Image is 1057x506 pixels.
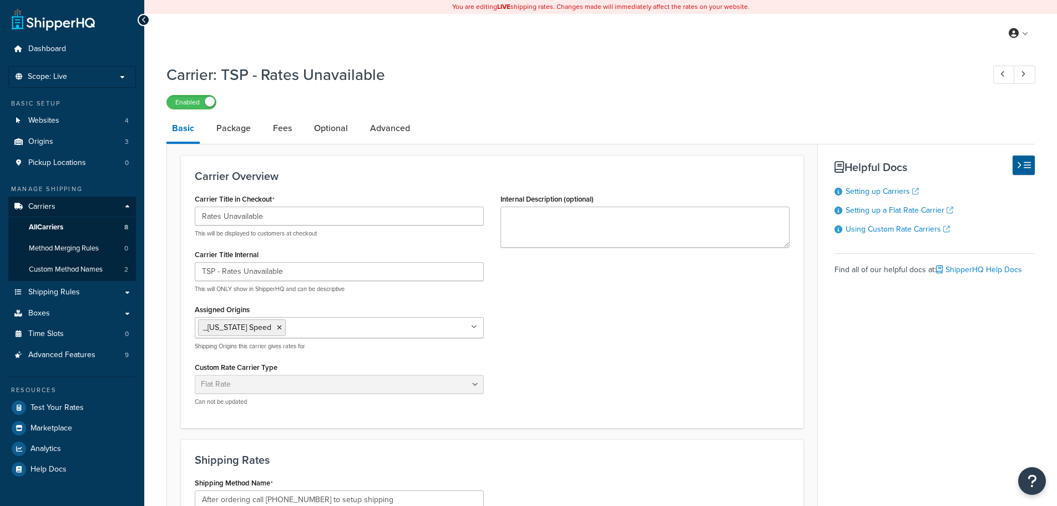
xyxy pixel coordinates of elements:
[835,161,1035,173] h3: Helpful Docs
[166,64,973,86] h1: Carrier: TSP - Rates Unavailable
[28,329,64,339] span: Time Slots
[8,282,136,303] a: Shipping Rules
[8,153,136,173] a: Pickup Locations0
[8,238,136,259] li: Method Merging Rules
[195,342,484,350] p: Shipping Origins this carrier gives rates for
[28,288,80,297] span: Shipping Rules
[8,345,136,365] a: Advanced Features9
[166,115,200,144] a: Basic
[846,223,950,235] a: Using Custom Rate Carriers
[31,424,72,433] span: Marketplace
[8,398,136,418] a: Test Your Rates
[28,116,59,126] span: Websites
[936,264,1022,275] a: ShipperHQ Help Docs
[28,44,66,54] span: Dashboard
[8,184,136,194] div: Manage Shipping
[8,111,136,131] a: Websites4
[203,322,271,333] span: _[US_STATE] Speed
[846,186,919,197] a: Setting up Carriers
[28,137,53,147] span: Origins
[267,115,297,142] a: Fees
[993,66,1015,84] a: Previous Record
[8,153,136,173] li: Pickup Locations
[29,223,63,232] span: All Carriers
[31,444,61,454] span: Analytics
[8,111,136,131] li: Websites
[1018,467,1046,495] button: Open Resource Center
[31,403,84,413] span: Test Your Rates
[8,303,136,324] a: Boxes
[8,259,136,280] li: Custom Method Names
[125,350,129,360] span: 9
[28,202,55,212] span: Carriers
[8,99,136,108] div: Basic Setup
[28,72,67,82] span: Scope: Live
[8,345,136,365] li: Advanced Features
[846,204,953,216] a: Setting up a Flat Rate Carrier
[29,244,99,253] span: Method Merging Rules
[124,244,128,253] span: 0
[835,253,1035,278] div: Find all of our helpful docs at:
[8,132,136,152] a: Origins3
[195,195,275,204] label: Carrier Title in Checkout
[125,116,129,126] span: 4
[8,324,136,344] a: Time Slots0
[8,197,136,217] a: Carriers
[195,229,484,238] p: This will be displayed to customers at checkout
[8,324,136,344] li: Time Slots
[195,479,273,488] label: Shipping Method Name
[308,115,353,142] a: Optional
[8,439,136,459] a: Analytics
[8,39,136,59] a: Dashboard
[195,251,259,259] label: Carrier Title Internal
[8,259,136,280] a: Custom Method Names2
[8,459,136,479] a: Help Docs
[31,465,67,474] span: Help Docs
[365,115,416,142] a: Advanced
[195,285,484,293] p: This will ONLY show in ShipperHQ and can be descriptive
[195,454,790,466] h3: Shipping Rates
[195,170,790,182] h3: Carrier Overview
[8,132,136,152] li: Origins
[8,217,136,238] a: AllCarriers8
[497,2,510,12] b: LIVE
[28,309,50,318] span: Boxes
[125,158,129,168] span: 0
[29,265,103,274] span: Custom Method Names
[167,96,216,109] label: Enabled
[211,115,256,142] a: Package
[1013,156,1035,175] button: Hide Help Docs
[195,398,484,406] p: Can not be updated
[125,137,129,147] span: 3
[124,265,128,274] span: 2
[195,305,250,314] label: Assigned Origins
[8,418,136,438] a: Marketplace
[28,158,86,168] span: Pickup Locations
[8,197,136,281] li: Carriers
[195,363,277,372] label: Custom Rate Carrier Type
[124,223,128,232] span: 8
[125,329,129,339] span: 0
[1014,66,1035,84] a: Next Record
[28,350,95,360] span: Advanced Features
[8,385,136,395] div: Resources
[8,238,136,259] a: Method Merging Rules0
[500,195,594,203] label: Internal Description (optional)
